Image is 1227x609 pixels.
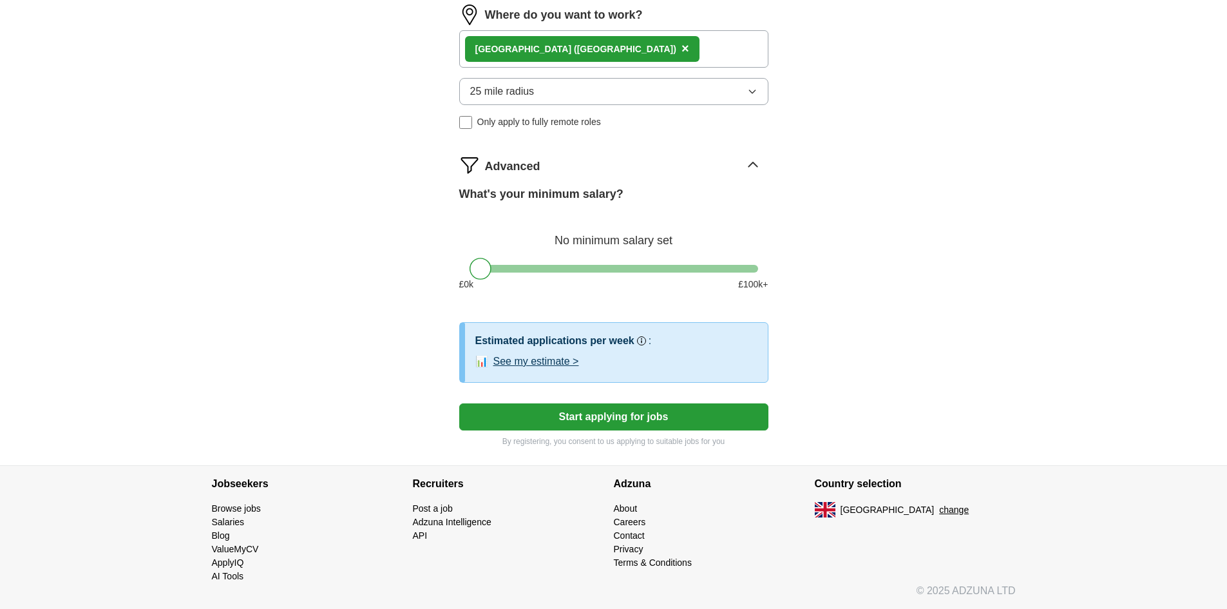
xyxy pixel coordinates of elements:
[459,278,474,291] span: £ 0 k
[470,84,535,99] span: 25 mile radius
[614,544,643,554] a: Privacy
[493,354,579,369] button: See my estimate >
[459,5,480,25] img: location.png
[614,517,646,527] a: Careers
[738,278,768,291] span: £ 100 k+
[475,333,634,349] h3: Estimated applications per week
[202,583,1026,609] div: © 2025 ADZUNA LTD
[413,517,491,527] a: Adzuna Intelligence
[413,503,453,514] a: Post a job
[459,155,480,175] img: filter
[212,557,244,568] a: ApplyIQ
[413,530,428,541] a: API
[614,503,638,514] a: About
[681,39,689,59] button: ×
[459,218,768,249] div: No minimum salary set
[485,6,643,24] label: Where do you want to work?
[459,116,472,129] input: Only apply to fully remote roles
[815,502,835,517] img: UK flag
[681,41,689,55] span: ×
[841,503,935,517] span: [GEOGRAPHIC_DATA]
[212,530,230,541] a: Blog
[574,44,676,54] span: ([GEOGRAPHIC_DATA])
[475,44,572,54] strong: [GEOGRAPHIC_DATA]
[212,571,244,581] a: AI Tools
[815,466,1016,502] h4: Country selection
[614,530,645,541] a: Contact
[459,403,768,430] button: Start applying for jobs
[475,354,488,369] span: 📊
[649,333,651,349] h3: :
[459,186,623,203] label: What's your minimum salary?
[939,503,969,517] button: change
[485,158,540,175] span: Advanced
[459,436,768,447] p: By registering, you consent to us applying to suitable jobs for you
[212,544,259,554] a: ValueMyCV
[614,557,692,568] a: Terms & Conditions
[212,517,245,527] a: Salaries
[477,115,601,129] span: Only apply to fully remote roles
[212,503,261,514] a: Browse jobs
[459,78,768,105] button: 25 mile radius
